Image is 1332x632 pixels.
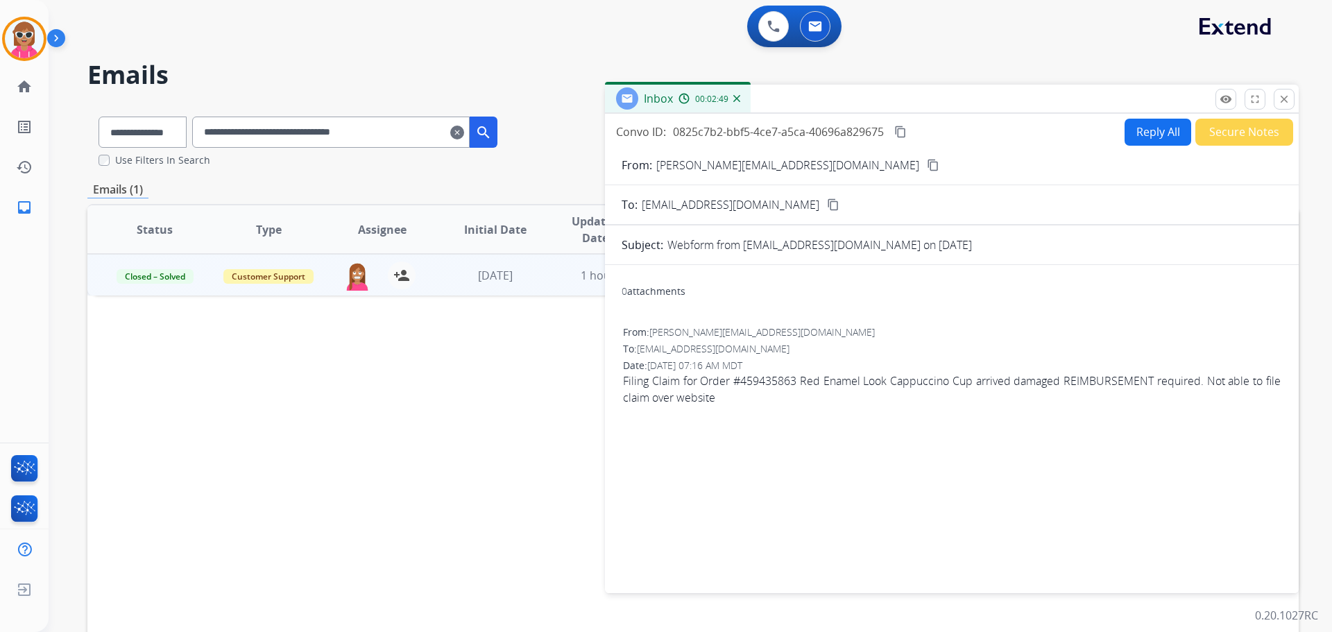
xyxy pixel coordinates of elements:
button: Secure Notes [1195,119,1293,146]
mat-icon: home [16,78,33,95]
span: 0825c7b2-bbf5-4ce7-a5ca-40696a829675 [673,124,884,139]
span: Assignee [358,221,407,238]
span: Initial Date [464,221,527,238]
span: [DATE] [478,268,513,283]
p: Emails (1) [87,181,148,198]
span: 1 hour ago [581,268,638,283]
img: avatar [5,19,44,58]
div: To: [623,342,1281,356]
div: attachments [622,284,685,298]
span: [EMAIL_ADDRESS][DOMAIN_NAME] [637,342,789,355]
mat-icon: list_alt [16,119,33,135]
button: Reply All [1125,119,1191,146]
p: 0.20.1027RC [1255,607,1318,624]
span: Inbox [644,91,673,106]
p: From: [622,157,652,173]
mat-icon: content_copy [927,159,939,171]
div: From: [623,325,1281,339]
mat-icon: remove_red_eye [1220,93,1232,105]
span: Status [137,221,173,238]
span: Updated Date [564,213,627,246]
mat-icon: fullscreen [1249,93,1261,105]
p: Webform from [EMAIL_ADDRESS][DOMAIN_NAME] on [DATE] [667,237,972,253]
mat-icon: history [16,159,33,176]
mat-icon: inbox [16,199,33,216]
img: agent-avatar [343,262,371,291]
p: Subject: [622,237,663,253]
span: Type [256,221,282,238]
p: Convo ID: [616,123,666,140]
mat-icon: clear [450,124,464,141]
span: [DATE] 07:16 AM MDT [647,359,742,372]
p: [PERSON_NAME][EMAIL_ADDRESS][DOMAIN_NAME] [656,157,919,173]
span: 0 [622,284,627,298]
p: To: [622,196,638,213]
span: [EMAIL_ADDRESS][DOMAIN_NAME] [642,196,819,213]
span: 00:02:49 [695,94,728,105]
mat-icon: person_add [393,267,410,284]
div: Date: [623,359,1281,373]
label: Use Filters In Search [115,153,210,167]
mat-icon: search [475,124,492,141]
mat-icon: content_copy [894,126,907,138]
span: Closed – Solved [117,269,194,284]
span: Customer Support [223,269,314,284]
mat-icon: content_copy [827,198,839,211]
mat-icon: close [1278,93,1290,105]
span: [PERSON_NAME][EMAIL_ADDRESS][DOMAIN_NAME] [649,325,875,339]
span: Filing Claim for Order #459435863 Red Enamel Look Cappuccino Cup arrived damaged REIMBURSEMENT re... [623,373,1281,406]
h2: Emails [87,61,1299,89]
